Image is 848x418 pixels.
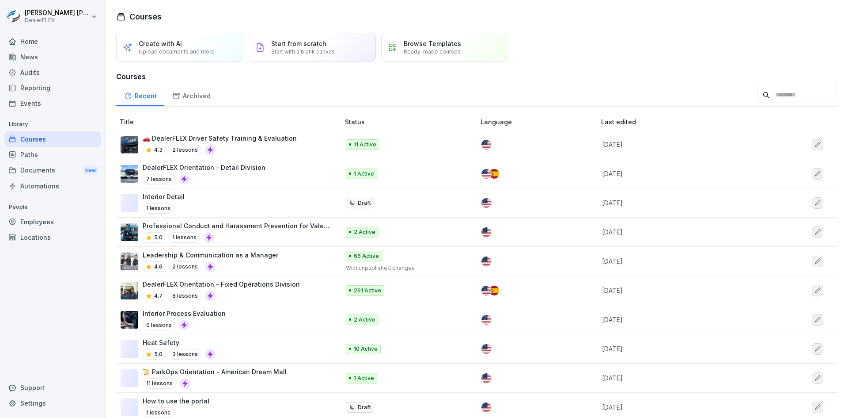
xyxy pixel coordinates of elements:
[4,147,101,162] a: Paths
[154,350,163,358] p: 5.0
[602,373,766,383] p: [DATE]
[4,380,101,395] div: Support
[143,407,174,418] p: 1 lessons
[169,232,200,243] p: 1 lessons
[4,214,101,230] a: Employees
[143,338,216,347] p: Heat Safety
[143,378,176,389] p: 11 lessons
[143,280,300,289] p: DealerFLEX Orientation - Fixed Operations Division
[602,403,766,412] p: [DATE]
[143,203,174,214] p: 1 lessons
[143,320,175,330] p: 0 lessons
[354,228,375,236] p: 2 Active
[169,261,201,272] p: 2 lessons
[358,403,371,411] p: Draft
[25,9,89,17] p: [PERSON_NAME] [PERSON_NAME]
[602,140,766,149] p: [DATE]
[143,221,331,230] p: Professional Conduct and Harassment Prevention for Valet Employees
[4,230,101,245] a: Locations
[481,344,491,354] img: us.svg
[4,178,101,194] a: Automations
[169,145,201,155] p: 2 lessons
[354,316,375,324] p: 2 Active
[358,199,371,207] p: Draft
[121,136,138,153] img: da8qswpfqixsakdmmzotmdit.png
[121,223,138,241] img: yfsleesgksgx0a54tq96xrfr.png
[139,48,215,55] p: Upload documents and more
[602,169,766,178] p: [DATE]
[143,174,175,184] p: 7 lessons
[602,257,766,266] p: [DATE]
[143,192,185,201] p: Interior Detail
[354,141,376,149] p: 11 Active
[601,117,777,127] p: Last edited
[129,11,162,23] h1: Courses
[271,48,335,55] p: Start with a blank canvas
[354,287,381,295] p: 291 Active
[4,200,101,214] p: People
[602,198,766,207] p: [DATE]
[154,146,163,154] p: 4.3
[4,131,101,147] div: Courses
[139,40,182,47] p: Create with AI
[404,40,461,47] p: Browse Templates
[489,169,499,179] img: es.svg
[4,395,101,411] a: Settings
[481,286,491,295] img: us.svg
[116,84,164,106] a: Recent
[481,198,491,208] img: us.svg
[121,165,138,183] img: iylp24rw87ejcq0bh277qvmh.png
[481,140,491,150] img: us.svg
[121,311,138,329] img: khwf6t635m3uuherk2l21o2v.png
[143,396,209,406] p: How to use the portal
[143,250,278,260] p: Leadership & Communication as a Manager
[116,71,837,82] h3: Courses
[354,374,374,382] p: 1 Active
[481,169,491,179] img: us.svg
[481,227,491,237] img: us.svg
[4,34,101,49] a: Home
[404,48,461,55] p: Ready-made courses
[83,165,98,176] div: New
[143,367,287,376] p: 📜 ParkOps Orientation - American Dream Mall
[4,96,101,111] a: Events
[481,315,491,325] img: us.svg
[154,263,163,271] p: 4.6
[489,286,499,295] img: es.svg
[4,162,101,179] a: DocumentsNew
[481,373,491,383] img: us.svg
[481,403,491,412] img: us.svg
[143,309,226,318] p: Interior Process Evaluation
[4,65,101,80] a: Audits
[164,84,218,106] a: Archived
[602,344,766,353] p: [DATE]
[481,117,598,127] p: Language
[602,227,766,237] p: [DATE]
[169,349,201,360] p: 3 lessons
[154,292,163,300] p: 4.7
[354,252,379,260] p: 66 Active
[25,17,89,23] p: DealerFLEX
[121,253,138,270] img: kjfutcfrxfzene9jr3907i3p.png
[602,286,766,295] p: [DATE]
[4,49,101,65] a: News
[346,264,466,272] p: With unpublished changes
[143,163,265,172] p: DealerFLEX Orientation - Detail Division
[4,117,101,131] p: Library
[154,234,163,242] p: 5.0
[4,80,101,96] a: Reporting
[602,315,766,324] p: [DATE]
[4,162,101,179] div: Documents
